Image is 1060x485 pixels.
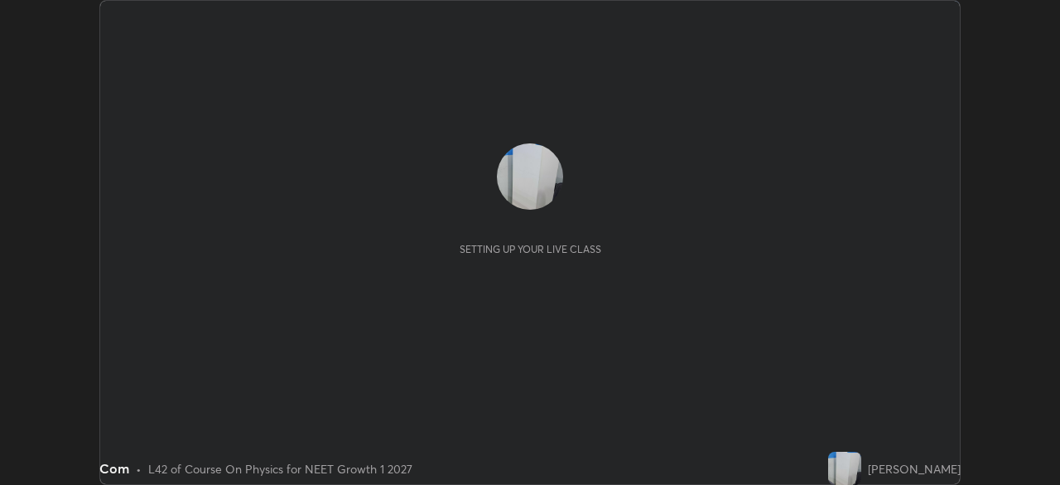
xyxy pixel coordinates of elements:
div: • [136,460,142,478]
div: Com [99,458,129,478]
div: Setting up your live class [460,243,601,255]
div: [PERSON_NAME] [868,460,961,478]
img: d21b9cef1397427589dad431d01d2c4e.jpg [497,143,563,210]
div: L42 of Course On Physics for NEET Growth 1 2027 [148,460,412,478]
img: d21b9cef1397427589dad431d01d2c4e.jpg [828,452,861,485]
